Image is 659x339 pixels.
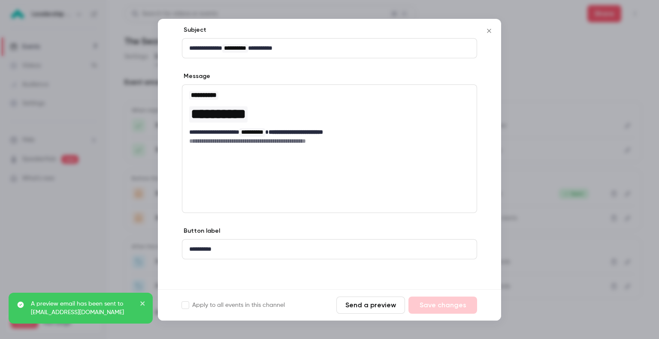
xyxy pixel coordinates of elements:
label: Button label [182,227,220,235]
label: Apply to all events in this channel [182,301,285,309]
label: Subject [182,26,206,34]
p: A preview email has been sent to [EMAIL_ADDRESS][DOMAIN_NAME] [31,300,134,317]
button: Close [481,22,498,39]
div: editor [182,85,477,150]
button: Send a preview [336,297,405,314]
div: editor [182,240,477,259]
div: editor [182,39,477,58]
label: Message [182,72,210,81]
button: close [140,300,146,310]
